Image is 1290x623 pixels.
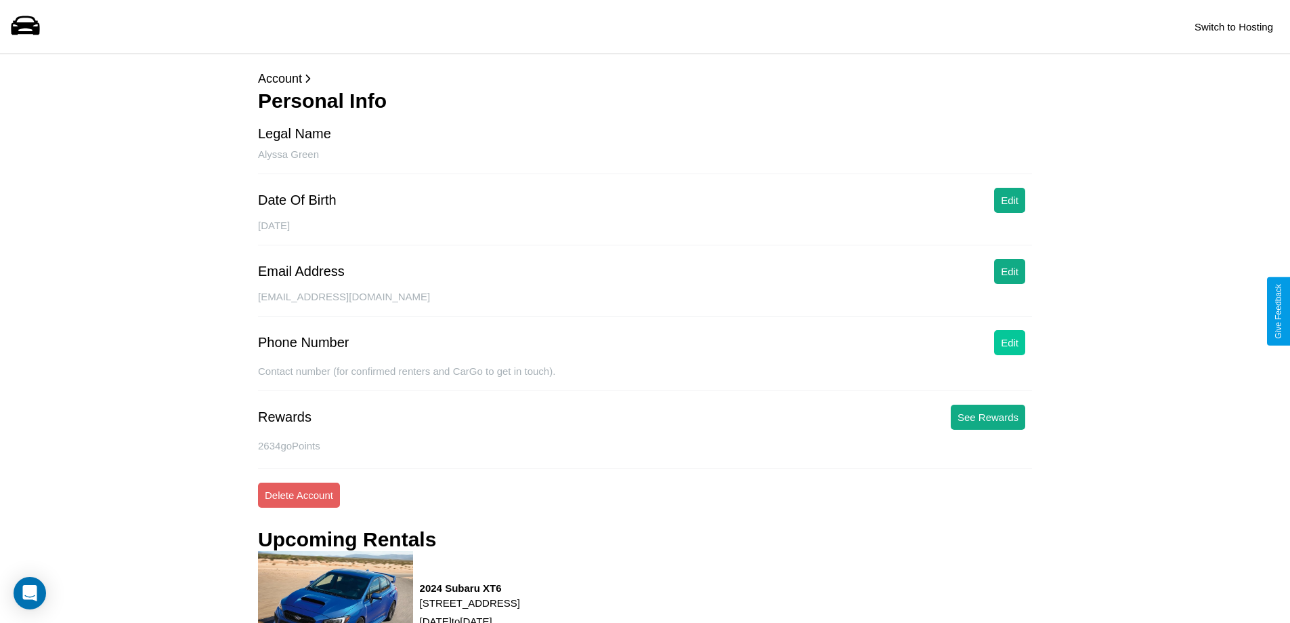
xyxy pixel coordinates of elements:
button: Delete Account [258,483,340,508]
div: Alyssa Green [258,148,1032,174]
button: Edit [994,330,1025,355]
div: [DATE] [258,220,1032,245]
div: Legal Name [258,126,331,142]
h3: Upcoming Rentals [258,528,436,551]
button: Edit [994,259,1025,284]
div: Give Feedback [1274,284,1283,339]
button: Edit [994,188,1025,213]
p: 2634 goPoints [258,437,1032,455]
p: Account [258,68,1032,89]
div: Rewards [258,409,311,425]
div: Contact number (for confirmed renters and CarGo to get in touch). [258,365,1032,391]
h3: 2024 Subaru XT6 [420,582,520,594]
div: Phone Number [258,335,349,350]
div: Open Intercom Messenger [14,577,46,609]
p: [STREET_ADDRESS] [420,594,520,612]
div: Date Of Birth [258,193,337,208]
div: Email Address [258,264,345,279]
div: [EMAIL_ADDRESS][DOMAIN_NAME] [258,291,1032,317]
h3: Personal Info [258,89,1032,113]
button: Switch to Hosting [1188,14,1280,39]
button: See Rewards [951,405,1025,430]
